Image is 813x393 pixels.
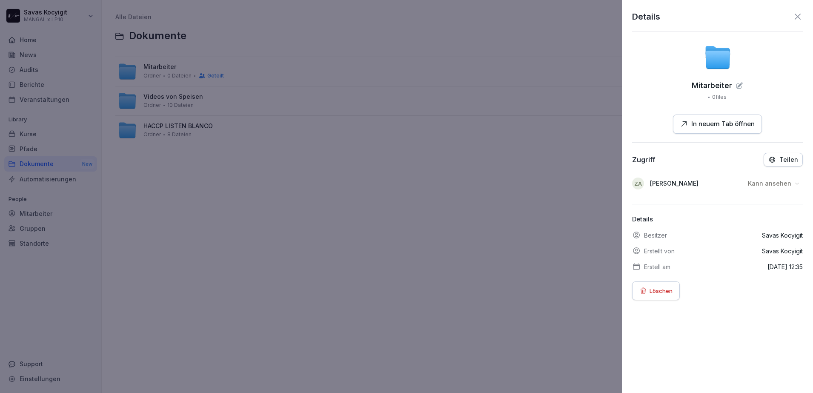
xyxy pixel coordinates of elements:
p: Teilen [779,156,798,163]
p: [PERSON_NAME] [650,179,698,188]
button: In neuem Tab öffnen [673,115,762,134]
p: Details [632,215,803,224]
p: [DATE] 12:35 [767,262,803,271]
p: Besitzer [644,231,667,240]
p: Details [632,10,660,23]
p: In neuem Tab öffnen [691,119,755,129]
button: Teilen [764,153,803,166]
p: Erstell am [644,262,670,271]
p: Kann ansehen [748,179,791,188]
p: 0 files [712,93,727,101]
button: Löschen [632,281,680,300]
p: Savas Kocyigit [762,231,803,240]
div: ZA [632,178,644,189]
p: Mitarbeiter [692,81,732,90]
p: Savas Kocyigit [762,247,803,255]
p: Erstellt von [644,247,675,255]
div: Zugriff [632,155,656,164]
p: Löschen [650,286,673,295]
